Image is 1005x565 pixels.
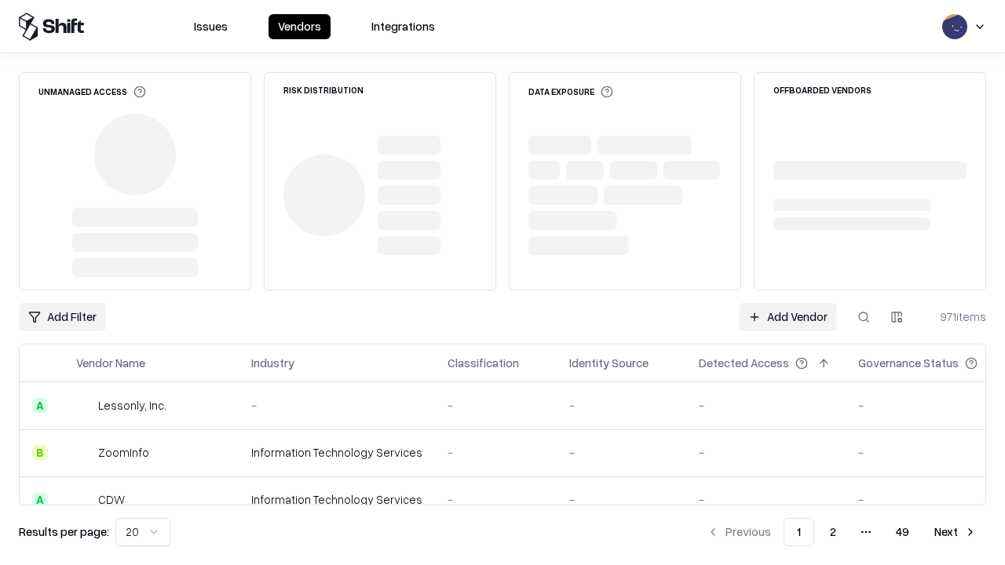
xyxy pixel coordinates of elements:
[185,14,237,39] button: Issues
[699,355,789,371] div: Detected Access
[76,492,92,508] img: CDW
[19,303,106,331] button: Add Filter
[569,397,674,414] div: -
[858,397,1003,414] div: -
[858,355,959,371] div: Governance Status
[773,86,872,94] div: Offboarded Vendors
[76,398,92,414] img: Lessonly, Inc.
[569,491,674,508] div: -
[32,492,48,508] div: A
[251,355,294,371] div: Industry
[251,491,422,508] div: Information Technology Services
[739,303,837,331] a: Add Vendor
[32,445,48,461] div: B
[76,445,92,461] img: ZoomInfo
[569,444,674,461] div: -
[283,86,364,94] div: Risk Distribution
[98,491,125,508] div: CDW
[448,355,519,371] div: Classification
[38,86,146,98] div: Unmanaged Access
[448,397,544,414] div: -
[98,444,149,461] div: ZoomInfo
[251,444,422,461] div: Information Technology Services
[699,491,833,508] div: -
[699,397,833,414] div: -
[923,308,986,325] div: 971 items
[883,518,922,546] button: 49
[528,86,613,98] div: Data Exposure
[817,518,849,546] button: 2
[784,518,814,546] button: 1
[925,518,986,546] button: Next
[269,14,331,39] button: Vendors
[76,355,145,371] div: Vendor Name
[362,14,444,39] button: Integrations
[699,444,833,461] div: -
[858,444,1003,461] div: -
[32,398,48,414] div: A
[98,397,166,414] div: Lessonly, Inc.
[19,523,109,540] p: Results per page:
[697,518,986,546] nav: pagination
[569,355,649,371] div: Identity Source
[448,491,544,508] div: -
[858,491,1003,508] div: -
[448,444,544,461] div: -
[251,397,422,414] div: -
